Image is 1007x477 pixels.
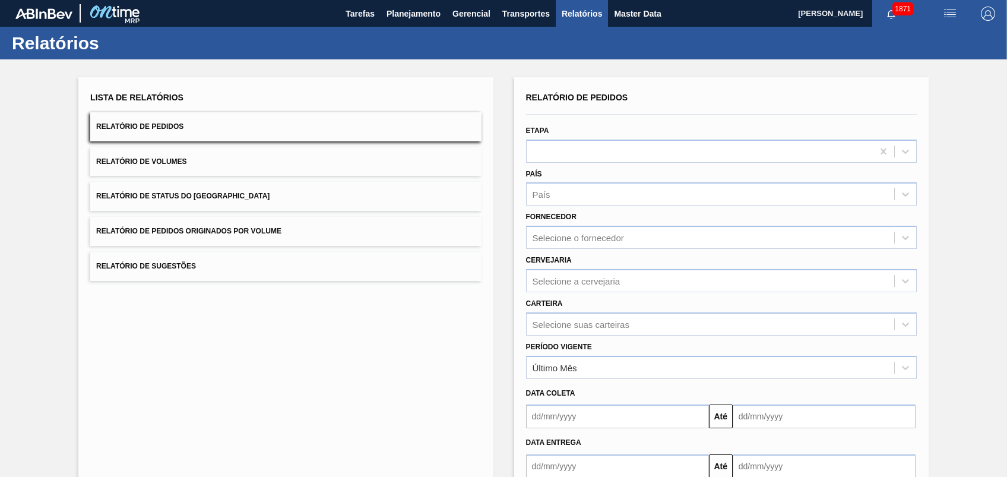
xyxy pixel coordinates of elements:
input: dd/mm/yyyy [526,405,709,428]
button: Até [709,405,733,428]
span: Relatório de Status do [GEOGRAPHIC_DATA] [96,192,270,200]
h1: Relatórios [12,36,223,50]
button: Relatório de Pedidos [90,112,481,141]
button: Relatório de Status do [GEOGRAPHIC_DATA] [90,182,481,211]
span: Planejamento [387,7,441,21]
span: Relatórios [562,7,602,21]
img: TNhmsLtSVTkK8tSr43FrP2fwEKptu5GPRR3wAAAABJRU5ErkJggg== [15,8,72,19]
label: Fornecedor [526,213,577,221]
div: Selecione a cervejaria [533,276,620,286]
label: Período Vigente [526,343,592,351]
img: Logout [981,7,995,21]
span: Tarefas [346,7,375,21]
span: Relatório de Pedidos [526,93,628,102]
span: Master Data [614,7,661,21]
button: Relatório de Sugestões [90,252,481,281]
span: Transportes [502,7,550,21]
button: Notificações [872,5,910,22]
div: Selecione o fornecedor [533,233,624,243]
button: Relatório de Volumes [90,147,481,176]
div: Selecione suas carteiras [533,319,629,329]
input: dd/mm/yyyy [733,405,916,428]
span: Data coleta [526,389,575,397]
span: 1871 [892,2,913,15]
div: Último Mês [533,362,577,372]
span: Lista de Relatórios [90,93,183,102]
span: Data entrega [526,438,581,447]
button: Relatório de Pedidos Originados por Volume [90,217,481,246]
span: Relatório de Pedidos Originados por Volume [96,227,281,235]
label: Etapa [526,127,549,135]
span: Relatório de Pedidos [96,122,183,131]
label: Cervejaria [526,256,572,264]
label: País [526,170,542,178]
span: Gerencial [452,7,490,21]
div: País [533,189,550,200]
span: Relatório de Volumes [96,157,186,166]
span: Relatório de Sugestões [96,262,196,270]
img: userActions [943,7,957,21]
label: Carteira [526,299,563,308]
